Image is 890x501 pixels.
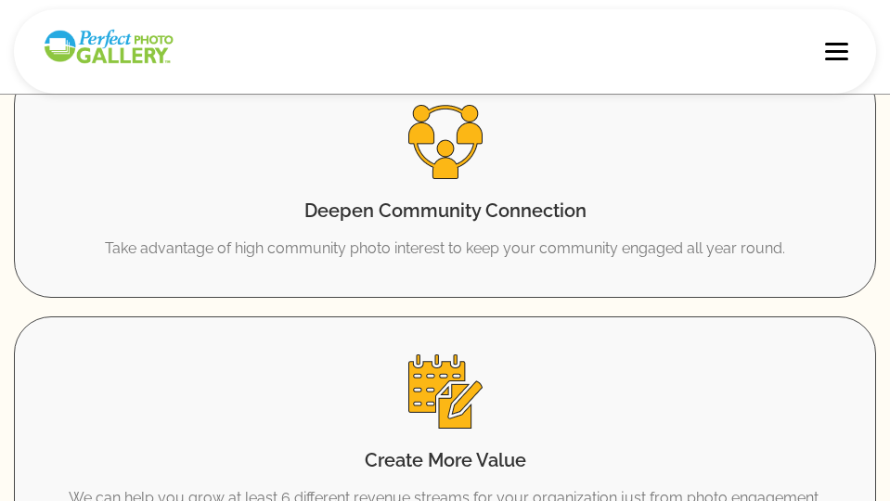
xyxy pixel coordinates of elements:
h5: Deepen Community Connection [52,198,838,224]
img: Create More Value [408,354,483,429]
p: Take advantage of high community photo interest to keep your community engaged all year round. [52,238,838,260]
img: Deepen Community Connection [408,105,483,179]
img: Snapphound Logo [42,28,175,66]
h5: Create More Value [52,447,838,473]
